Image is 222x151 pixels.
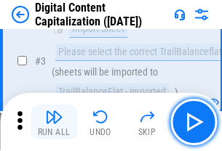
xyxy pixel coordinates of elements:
[69,20,127,38] div: Import Sheet
[90,128,111,136] div: Undo
[31,105,77,139] button: Run All
[193,6,210,23] img: Settings menu
[35,55,46,67] span: # 3
[55,83,169,101] div: TrailBalanceFlat - imported
[182,110,205,134] img: Main button
[38,128,71,136] div: Run All
[12,6,29,23] img: Back
[138,128,156,136] div: Skip
[124,105,170,139] button: Skip
[35,1,168,28] div: Digital Content Capitalization ([DATE])
[174,9,186,20] img: Support
[138,108,156,126] img: Skip
[45,108,63,126] img: Run All
[77,105,124,139] button: Undo
[92,108,109,126] img: Undo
